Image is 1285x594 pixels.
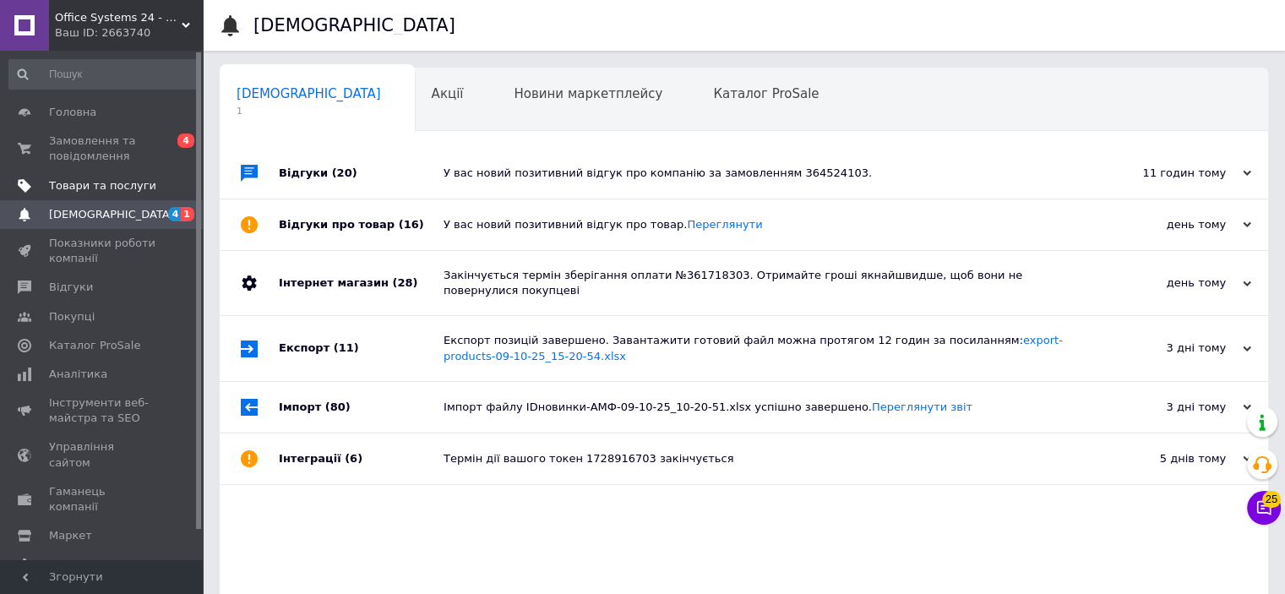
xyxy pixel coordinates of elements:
[444,166,1082,181] div: У вас новий позитивний відгук про компанію за замовленням 364524103.
[49,134,156,164] span: Замовлення та повідомлення
[1082,275,1251,291] div: день тому
[872,401,972,413] a: Переглянути звіт
[279,251,444,315] div: Інтернет магазин
[444,334,1063,362] a: export-products-09-10-25_15-20-54.xlsx
[279,199,444,250] div: Відгуки про товар
[49,105,96,120] span: Головна
[279,148,444,199] div: Відгуки
[1247,491,1281,525] button: Чат з покупцем25
[49,309,95,324] span: Покупці
[49,395,156,426] span: Інструменти веб-майстра та SEO
[237,86,381,101] span: [DEMOGRAPHIC_DATA]
[444,333,1082,363] div: Експорт позицій завершено. Завантажити готовий файл можна протягом 12 годин за посиланням:
[444,217,1082,232] div: У вас новий позитивний відгук про товар.
[49,528,92,543] span: Маркет
[444,268,1082,298] div: Закінчується термін зберігання оплати №361718303. Отримайте гроші якнайшвидше, щоб вони не поверн...
[181,207,194,221] span: 1
[237,105,381,117] span: 1
[687,218,762,231] a: Переглянути
[49,178,156,193] span: Товари та послуги
[345,452,362,465] span: (6)
[514,86,662,101] span: Новини маркетплейсу
[713,86,819,101] span: Каталог ProSale
[49,557,135,572] span: Налаштування
[168,207,182,221] span: 4
[1082,341,1251,356] div: 3 дні тому
[279,433,444,484] div: Інтеграції
[49,484,156,515] span: Гаманець компанії
[444,451,1082,466] div: Термін дії вашого токен 1728916703 закінчується
[49,338,140,353] span: Каталог ProSale
[55,10,182,25] span: Office Systems 24 - меблі для всіх! Україна! Підбираємо з любов'ю!
[49,236,156,266] span: Показники роботи компанії
[55,25,203,41] div: Ваш ID: 2663740
[325,401,351,413] span: (80)
[49,439,156,470] span: Управління сайтом
[279,382,444,433] div: Імпорт
[1082,451,1251,466] div: 5 днів тому
[177,134,194,148] span: 4
[392,276,417,289] span: (28)
[49,367,107,382] span: Аналітика
[432,86,464,101] span: Акції
[279,316,444,380] div: Експорт
[1262,491,1281,508] span: 25
[49,207,174,222] span: [DEMOGRAPHIC_DATA]
[1082,400,1251,415] div: 3 дні тому
[8,59,199,90] input: Пошук
[334,341,359,354] span: (11)
[332,166,357,179] span: (20)
[253,15,455,35] h1: [DEMOGRAPHIC_DATA]
[399,218,424,231] span: (16)
[49,280,93,295] span: Відгуки
[444,400,1082,415] div: Імпорт файлу IDновинки-АМФ-09-10-25_10-20-51.xlsx успішно завершено.
[1082,217,1251,232] div: день тому
[1082,166,1251,181] div: 11 годин тому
